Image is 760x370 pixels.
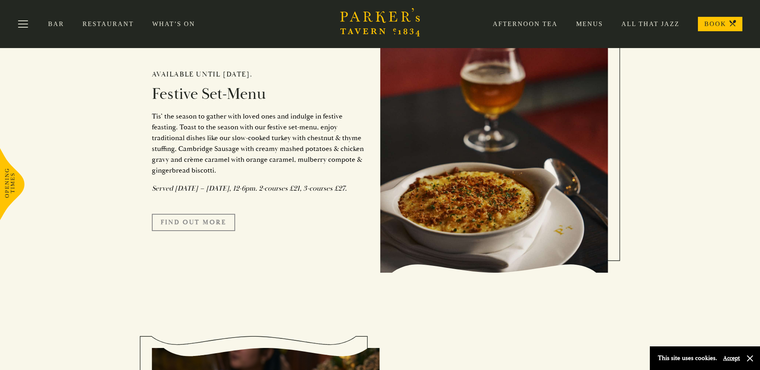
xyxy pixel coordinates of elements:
[152,214,235,231] a: FIND OUT MORE
[152,111,368,176] p: Tis’ the season to gather with loved ones and indulge in festive feasting. Toast to the season wi...
[658,352,717,364] p: This site uses cookies.
[746,354,754,362] button: Close and accept
[723,354,740,362] button: Accept
[152,184,347,193] em: Served [DATE] – [DATE], 12-6pm. 2-courses £21, 3-courses £27.
[152,70,368,79] h2: Available until [DATE].
[152,84,368,104] h2: Festive Set-Menu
